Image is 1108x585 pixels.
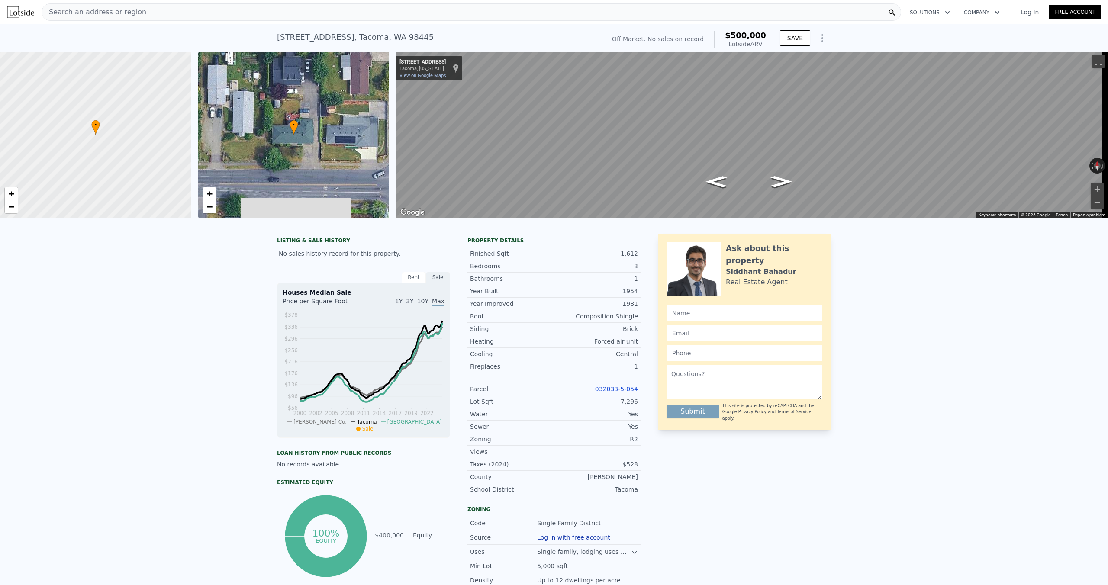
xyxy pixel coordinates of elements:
[453,64,459,73] a: Show location on map
[470,337,554,346] div: Heating
[470,533,537,542] div: Source
[470,472,554,481] div: County
[277,460,450,469] div: No records available.
[470,385,554,393] div: Parcel
[283,288,444,297] div: Houses Median Sale
[91,121,100,129] span: •
[9,188,14,199] span: +
[203,187,216,200] a: Zoom in
[470,410,554,418] div: Water
[283,297,364,311] div: Price per Square Foot
[979,212,1016,218] button: Keyboard shortcuts
[780,30,810,46] button: SAVE
[554,422,638,431] div: Yes
[667,305,822,321] input: Name
[470,350,554,358] div: Cooling
[277,31,434,43] div: [STREET_ADDRESS] , Tacoma , WA 98445
[470,562,537,570] div: Min Lot
[277,479,450,486] div: Estimated Equity
[284,382,298,388] tspan: $136
[398,207,427,218] img: Google
[554,362,638,371] div: 1
[284,324,298,330] tspan: $336
[470,287,554,296] div: Year Built
[554,249,638,258] div: 1,612
[738,409,767,414] a: Privacy Policy
[426,272,450,283] div: Sale
[554,460,638,469] div: $528
[470,435,554,444] div: Zoning
[554,312,638,321] div: Composition Shingle
[293,410,307,416] tspan: 2000
[395,298,403,305] span: 1Y
[595,386,638,392] a: 032033-5-054
[432,298,444,306] span: Max
[667,325,822,341] input: Email
[284,359,298,365] tspan: $216
[470,485,554,494] div: School District
[398,207,427,218] a: Open this area in Google Maps (opens a new window)
[417,298,428,305] span: 10Y
[470,312,554,321] div: Roof
[1092,55,1105,68] button: Toggle fullscreen view
[373,410,386,416] tspan: 2014
[42,7,146,17] span: Search an address or region
[957,5,1007,20] button: Company
[725,31,766,40] span: $500,000
[396,52,1108,218] div: Street View
[288,405,298,411] tspan: $56
[612,35,704,43] div: Off Market. No sales on record
[206,201,212,212] span: −
[362,426,374,432] span: Sale
[399,59,446,66] div: [STREET_ADDRESS]
[203,200,216,213] a: Zoom out
[1073,212,1105,217] a: Report a problem
[470,274,554,283] div: Bathrooms
[1091,196,1104,209] button: Zoom out
[537,547,631,556] div: Single family, lodging uses with one guest room.
[470,576,537,585] div: Density
[554,274,638,283] div: 1
[309,410,322,416] tspan: 2002
[9,201,14,212] span: −
[554,472,638,481] div: [PERSON_NAME]
[325,410,338,416] tspan: 2005
[1049,5,1101,19] a: Free Account
[554,337,638,346] div: Forced air unit
[316,537,336,543] tspan: equity
[284,312,298,318] tspan: $378
[667,405,719,418] button: Submit
[399,66,446,71] div: Tacoma, [US_STATE]
[288,393,298,399] tspan: $96
[697,174,736,190] path: Go West, E 84th St
[554,262,638,270] div: 3
[402,272,426,283] div: Rent
[399,73,446,78] a: View on Google Maps
[374,530,404,540] td: $400,000
[554,410,638,418] div: Yes
[1101,158,1105,174] button: Rotate clockwise
[290,121,298,129] span: •
[1021,212,1050,217] span: © 2025 Google
[467,506,641,513] div: Zoning
[667,345,822,361] input: Phone
[537,534,610,541] button: Log in with free account
[312,528,339,539] tspan: 100%
[5,187,18,200] a: Zoom in
[470,362,554,371] div: Fireplaces
[470,397,554,406] div: Lot Sqft
[1089,158,1094,174] button: Rotate counterclockwise
[470,262,554,270] div: Bedrooms
[284,370,298,376] tspan: $176
[396,52,1108,218] div: Map
[470,422,554,431] div: Sewer
[762,174,801,190] path: Go East, E 84th St
[277,237,450,246] div: LISTING & SALE HISTORY
[206,188,212,199] span: +
[725,40,766,48] div: Lotside ARV
[91,120,100,135] div: •
[554,299,638,308] div: 1981
[726,277,788,287] div: Real Estate Agent
[470,249,554,258] div: Finished Sqft
[290,120,298,135] div: •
